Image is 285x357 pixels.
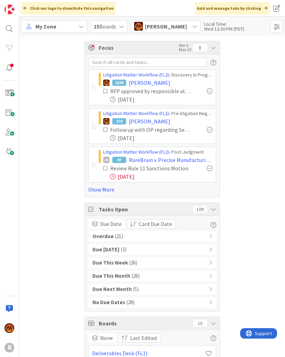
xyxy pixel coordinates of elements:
span: None [100,334,113,342]
div: [DATE] [110,95,212,104]
div: 8 [193,44,207,51]
div: Wed 12:30 PM (PDT) [204,26,244,31]
div: › Pre-litigation Negotiation [103,110,212,117]
span: Card Due Date [139,220,172,228]
span: ( 5 ) [133,285,139,293]
b: 15 [94,23,99,30]
img: TR [5,323,14,333]
div: 2238 [112,80,126,86]
a: Litigation Matter Workflow (FL2) [103,72,169,78]
div: Follow up with OP regarding Settlement offer [110,125,192,134]
button: Card Due Date [127,219,176,228]
span: [PERSON_NAME] [145,22,187,31]
div: Review Rule 11 Sanctions Motion [110,164,192,172]
div: › Discovery In Progress [103,71,212,79]
b: Overdue [92,233,114,241]
a: Litigation Matter Workflow (FL2) [103,149,169,155]
b: No Due Dates [92,299,125,307]
div: 15 [193,320,207,327]
div: Max 10 [179,48,191,52]
span: ( 3 ) [121,246,127,254]
img: TR [103,118,109,124]
span: RareBrain v. Precise Manufacturing & Engineering [129,156,212,164]
a: Litigation Matter Workflow (FL2) [103,110,169,116]
span: Due Date [100,220,122,228]
b: Due This Week [92,259,128,267]
div: 109 [193,206,207,213]
span: ( 21 ) [115,233,123,241]
span: Tasks Open [99,205,190,213]
img: TR [103,80,109,86]
div: [DATE] [110,134,212,142]
span: Last Edited [130,334,157,342]
div: › Post-Judgment [103,148,212,156]
a: Show More [88,185,216,194]
span: Boards [99,319,190,327]
span: [PERSON_NAME] [129,79,170,87]
span: ( 26 ) [132,272,140,280]
span: ( 28 ) [127,299,135,307]
b: Due [DATE] [92,246,120,254]
span: [PERSON_NAME] [129,117,170,125]
span: Support [15,1,32,9]
div: Click our logo to show/hide this navigation [21,2,116,15]
div: RFP approved by responsible attorney [110,87,192,95]
div: Local Time: [204,22,244,26]
span: My Zone [35,22,56,31]
img: TR [134,22,143,31]
button: Last Edited [118,333,161,342]
img: Visit kanbanzone.com [5,5,14,14]
div: 270 [112,118,126,124]
input: Search all cards and tasks... [88,58,207,67]
div: 97 [112,157,126,163]
div: R [5,343,14,352]
span: ( 26 ) [129,259,137,267]
div: [DATE] [110,172,212,181]
div: Add and manage tabs by clicking [195,2,270,15]
span: Focus [99,43,176,52]
b: Due This Month [92,272,130,280]
div: JM [103,157,109,163]
b: Due Next Month [92,285,132,293]
span: Boards [94,22,116,31]
div: Min 3 [179,43,191,48]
